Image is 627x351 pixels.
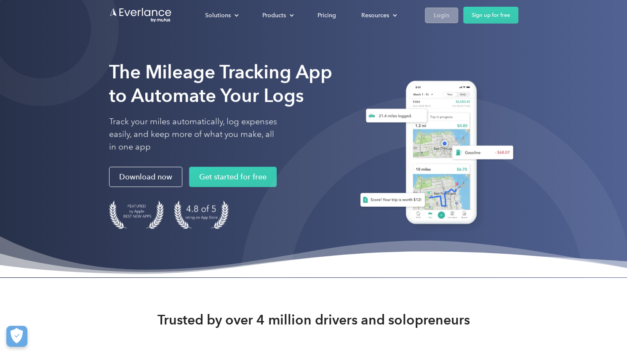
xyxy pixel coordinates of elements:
div: Login [434,10,449,21]
a: Pricing [309,8,344,23]
div: Solutions [205,10,231,21]
a: Sign up for free [463,7,518,24]
button: Cookies Settings [6,326,27,347]
div: Resources [361,10,389,21]
img: Everlance, mileage tracker app, expense tracking app [350,74,518,234]
a: Download now [109,167,182,187]
img: 4.9 out of 5 stars on the app store [174,200,229,229]
div: Resources [353,8,404,23]
strong: The Mileage Tracking App to Automate Your Logs [109,61,332,106]
div: Products [254,8,301,23]
a: Login [425,8,458,23]
div: Products [262,10,286,21]
p: Track your miles automatically, log expenses easily, and keep more of what you make, all in one app [109,115,277,153]
strong: Trusted by over 4 million drivers and solopreneurs [157,311,470,328]
a: Go to homepage [109,7,172,23]
div: Pricing [318,10,336,21]
img: Badge for Featured by Apple Best New Apps [109,200,164,229]
a: Get started for free [189,167,277,187]
div: Solutions [197,8,245,23]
